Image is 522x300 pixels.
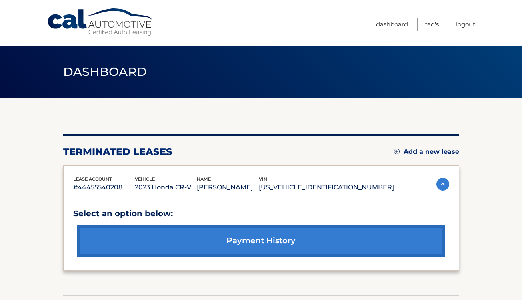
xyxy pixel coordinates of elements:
span: vehicle [135,176,155,182]
a: FAQ's [425,18,439,31]
p: [PERSON_NAME] [197,182,259,193]
p: [US_VEHICLE_IDENTIFICATION_NUMBER] [259,182,394,193]
img: accordion-active.svg [436,178,449,191]
a: Add a new lease [394,148,459,156]
span: lease account [73,176,112,182]
a: payment history [77,225,445,257]
img: add.svg [394,149,400,154]
span: Dashboard [63,64,147,79]
a: Cal Automotive [47,8,155,36]
p: 2023 Honda CR-V [135,182,197,193]
span: name [197,176,211,182]
h2: terminated leases [63,146,172,158]
span: vin [259,176,267,182]
p: Select an option below: [73,207,449,221]
a: Dashboard [376,18,408,31]
p: #44455540208 [73,182,135,193]
a: Logout [456,18,475,31]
